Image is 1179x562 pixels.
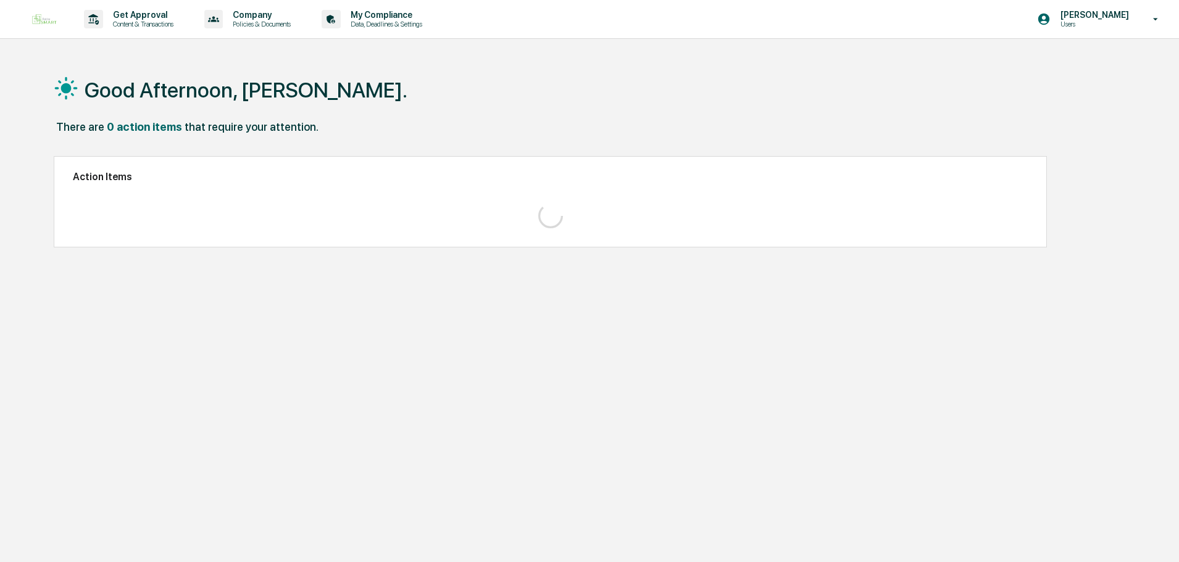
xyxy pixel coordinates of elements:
[73,171,1028,183] h2: Action Items
[1051,10,1135,20] p: [PERSON_NAME]
[185,120,319,133] div: that require your attention.
[85,78,407,102] h1: Good Afternoon, [PERSON_NAME].
[103,10,180,20] p: Get Approval
[341,10,428,20] p: My Compliance
[223,20,297,28] p: Policies & Documents
[341,20,428,28] p: Data, Deadlines & Settings
[223,10,297,20] p: Company
[1051,20,1135,28] p: Users
[107,120,182,133] div: 0 action items
[103,20,180,28] p: Content & Transactions
[30,12,59,27] img: logo
[56,120,104,133] div: There are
